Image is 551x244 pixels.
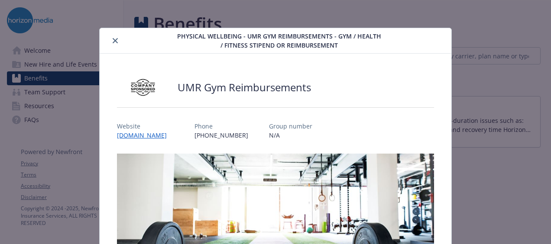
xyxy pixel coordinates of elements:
[194,122,248,131] p: Phone
[175,32,382,50] span: Physical Wellbeing - UMR Gym Reimbursements - Gym / Health / Fitness Stipend or reimbursement
[110,35,120,46] button: close
[178,80,311,95] h2: UMR Gym Reimbursements
[269,122,312,131] p: Group number
[117,122,174,131] p: Website
[194,131,248,140] p: [PHONE_NUMBER]
[117,131,174,139] a: [DOMAIN_NAME]
[269,131,312,140] p: N/A
[117,74,169,100] img: Company Sponsored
